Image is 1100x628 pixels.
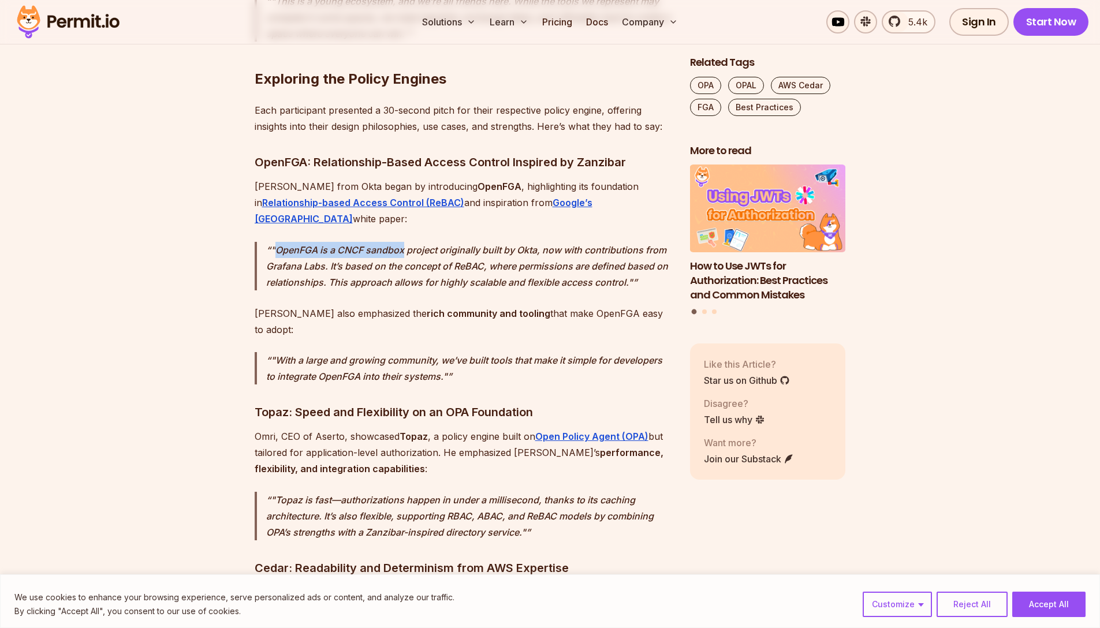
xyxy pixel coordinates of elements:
[690,165,846,316] div: Posts
[690,55,846,70] h2: Related Tags
[882,10,935,33] a: 5.4k
[255,428,672,477] p: Omri, CEO of Aserto, showcased , a policy engine built on but tailored for application-level auth...
[617,10,683,33] button: Company
[485,10,533,33] button: Learn
[771,77,830,94] a: AWS Cedar
[690,144,846,158] h2: More to read
[581,10,613,33] a: Docs
[704,436,794,450] p: Want more?
[704,413,765,427] a: Tell us why
[535,431,648,442] a: Open Policy Agent (OPA)
[255,305,672,338] p: [PERSON_NAME] also emphasized the that make OpenFGA easy to adopt:
[12,2,125,42] img: Permit logo
[704,452,794,466] a: Join our Substack
[901,15,927,29] span: 5.4k
[400,431,428,442] strong: Topaz
[14,590,454,604] p: We use cookies to enhance your browsing experience, serve personalized ads or content, and analyz...
[690,165,846,253] img: How to Use JWTs for Authorization: Best Practices and Common Mistakes
[728,99,801,116] a: Best Practices
[690,165,846,302] li: 1 of 3
[427,308,550,319] strong: rich community and tooling
[255,24,672,88] h2: Exploring the Policy Engines
[690,165,846,302] a: How to Use JWTs for Authorization: Best Practices and Common MistakesHow to Use JWTs for Authoriz...
[704,397,765,410] p: Disagree?
[255,153,672,171] h3: OpenFGA: Relationship-Based Access Control Inspired by Zanzibar
[728,77,764,94] a: OPAL
[690,259,846,302] h3: How to Use JWTs for Authorization: Best Practices and Common Mistakes
[417,10,480,33] button: Solutions
[255,102,672,134] p: Each participant presented a 30-second pitch for their respective policy engine, offering insight...
[863,592,932,617] button: Customize
[255,559,672,577] h3: Cedar: Readability and Determinism from AWS Expertise
[266,242,672,290] p: "OpenFGA is a CNCF sandbox project originally built by Okta, now with contributions from Grafana ...
[937,592,1008,617] button: Reject All
[690,99,721,116] a: FGA
[255,403,672,421] h3: Topaz: Speed and Flexibility on an OPA Foundation
[702,309,707,314] button: Go to slide 2
[14,604,454,618] p: By clicking "Accept All", you consent to our use of cookies.
[262,197,464,208] a: Relationship-based Access Control (ReBAC)
[712,309,717,314] button: Go to slide 3
[1013,8,1089,36] a: Start Now
[690,77,721,94] a: OPA
[949,8,1009,36] a: Sign In
[266,492,672,540] p: "Topaz is fast—authorizations happen in under a millisecond, thanks to its caching architecture. ...
[1012,592,1086,617] button: Accept All
[704,373,790,387] a: Star us on Github
[538,10,577,33] a: Pricing
[266,352,672,384] p: "With a large and growing community, we’ve built tools that make it simple for developers to inte...
[255,178,672,227] p: [PERSON_NAME] from Okta began by introducing , highlighting its foundation in and inspiration fro...
[692,309,697,315] button: Go to slide 1
[704,357,790,371] p: Like this Article?
[478,181,521,192] strong: OpenFGA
